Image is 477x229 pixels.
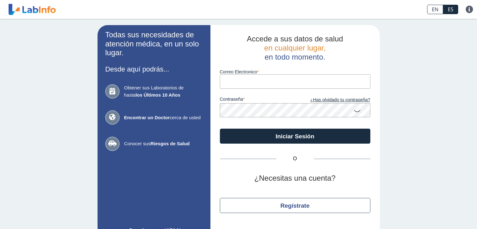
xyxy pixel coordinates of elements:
span: Accede a sus datos de salud [247,35,343,43]
span: O [276,155,314,162]
h2: Todas sus necesidades de atención médica, en un solo lugar. [105,30,203,57]
label: contraseña [220,97,295,104]
span: cerca de usted [124,114,203,121]
b: Riesgos de Salud [151,141,190,146]
span: Conocer sus [124,140,203,147]
h3: Desde aquí podrás... [105,65,203,73]
button: Regístrate [220,198,370,213]
b: los Últimos 10 Años [135,92,180,98]
a: ES [443,5,458,14]
span: Obtener sus Laboratorios de hasta [124,84,203,99]
span: en todo momento. [265,53,325,61]
a: EN [427,5,443,14]
b: Encontrar un Doctor [124,115,170,120]
h2: ¿Necesitas una cuenta? [220,174,370,183]
label: Correo Electronico [220,69,370,74]
button: Iniciar Sesión [220,129,370,144]
span: en cualquier lugar, [264,44,326,52]
a: ¿Has olvidado tu contraseña? [295,97,370,104]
